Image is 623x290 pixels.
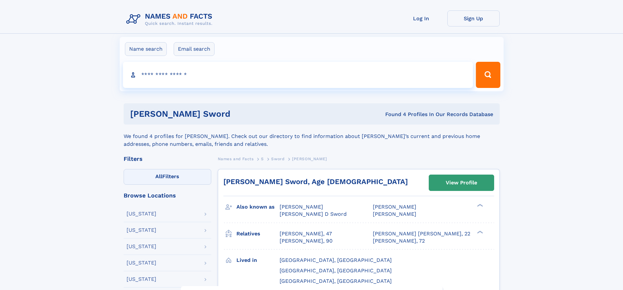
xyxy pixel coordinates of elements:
[373,204,416,210] span: [PERSON_NAME]
[446,175,477,190] div: View Profile
[280,237,333,245] a: [PERSON_NAME], 90
[127,211,156,216] div: [US_STATE]
[373,237,425,245] a: [PERSON_NAME], 72
[395,10,447,26] a: Log In
[373,211,416,217] span: [PERSON_NAME]
[123,62,473,88] input: search input
[155,173,162,179] span: All
[280,267,392,274] span: [GEOGRAPHIC_DATA], [GEOGRAPHIC_DATA]
[476,62,500,88] button: Search Button
[280,230,332,237] a: [PERSON_NAME], 47
[447,10,500,26] a: Sign Up
[174,42,215,56] label: Email search
[130,110,308,118] h1: [PERSON_NAME] Sword
[280,278,392,284] span: [GEOGRAPHIC_DATA], [GEOGRAPHIC_DATA]
[236,255,280,266] h3: Lived in
[271,155,285,163] a: Sword
[125,42,167,56] label: Name search
[261,157,264,161] span: S
[127,260,156,265] div: [US_STATE]
[124,193,211,198] div: Browse Locations
[127,244,156,249] div: [US_STATE]
[261,155,264,163] a: S
[124,156,211,162] div: Filters
[280,257,392,263] span: [GEOGRAPHIC_DATA], [GEOGRAPHIC_DATA]
[127,277,156,282] div: [US_STATE]
[429,175,494,191] a: View Profile
[236,228,280,239] h3: Relatives
[292,157,327,161] span: [PERSON_NAME]
[124,10,218,28] img: Logo Names and Facts
[280,204,323,210] span: [PERSON_NAME]
[124,125,500,148] div: We found 4 profiles for [PERSON_NAME]. Check out our directory to find information about [PERSON_...
[127,228,156,233] div: [US_STATE]
[476,203,483,208] div: ❯
[218,155,254,163] a: Names and Facts
[223,178,408,186] a: [PERSON_NAME] Sword, Age [DEMOGRAPHIC_DATA]
[308,111,493,118] div: Found 4 Profiles In Our Records Database
[271,157,285,161] span: Sword
[236,201,280,213] h3: Also known as
[124,169,211,185] label: Filters
[476,230,483,234] div: ❯
[373,230,470,237] a: [PERSON_NAME] [PERSON_NAME], 22
[280,211,347,217] span: [PERSON_NAME] D Sword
